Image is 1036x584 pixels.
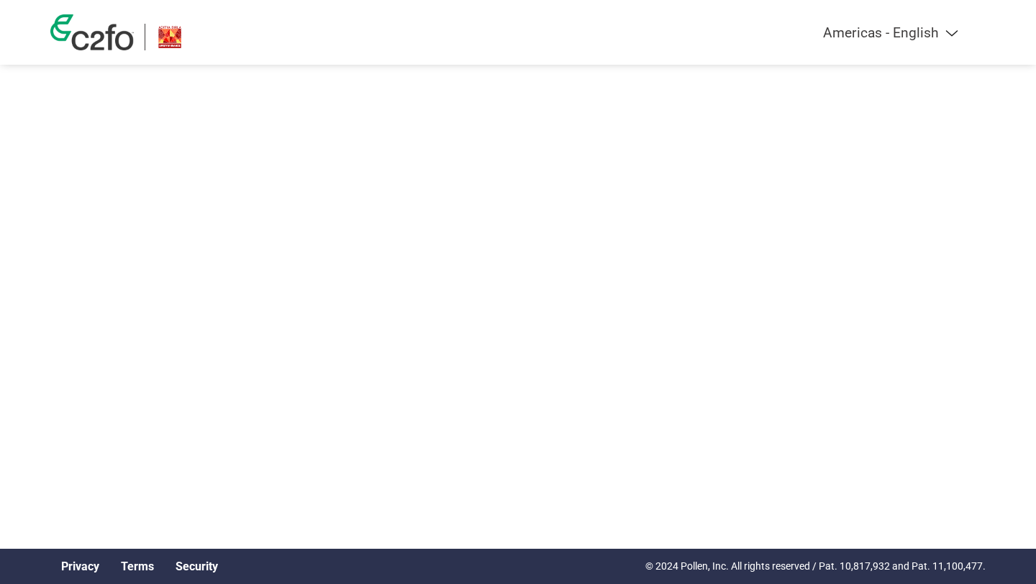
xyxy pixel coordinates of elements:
[645,559,986,574] p: © 2024 Pollen, Inc. All rights reserved / Pat. 10,817,932 and Pat. 11,100,477.
[61,560,99,573] a: Privacy
[176,560,218,573] a: Security
[50,14,134,50] img: c2fo logo
[121,560,154,573] a: Terms
[156,24,183,50] img: ABLBL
